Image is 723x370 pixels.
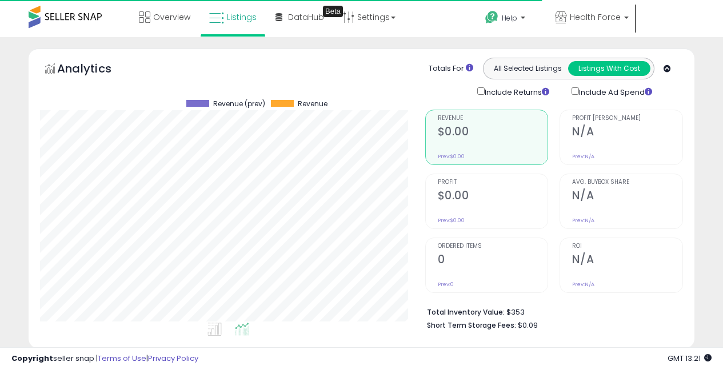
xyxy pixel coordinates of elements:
[11,353,198,364] div: seller snap | |
[438,189,548,204] h2: $0.00
[476,2,545,37] a: Help
[518,320,538,331] span: $0.09
[469,85,563,98] div: Include Returns
[323,6,343,17] div: Tooltip anchor
[486,61,569,76] button: All Selected Listings
[98,353,146,364] a: Terms of Use
[438,179,548,186] span: Profit
[429,63,473,74] div: Totals For
[572,243,682,250] span: ROI
[438,253,548,268] h2: 0
[427,304,674,318] li: $353
[298,100,327,108] span: Revenue
[288,11,324,23] span: DataHub
[568,61,650,76] button: Listings With Cost
[427,320,516,330] b: Short Term Storage Fees:
[572,189,682,204] h2: N/A
[572,115,682,122] span: Profit [PERSON_NAME]
[11,353,53,364] strong: Copyright
[502,13,517,23] span: Help
[153,11,190,23] span: Overview
[438,281,454,288] small: Prev: 0
[485,10,499,25] i: Get Help
[572,281,594,288] small: Prev: N/A
[572,253,682,268] h2: N/A
[668,353,712,364] span: 2025-10-14 13:21 GMT
[572,125,682,140] h2: N/A
[438,115,548,122] span: Revenue
[572,179,682,186] span: Avg. Buybox Share
[227,11,257,23] span: Listings
[572,153,594,160] small: Prev: N/A
[570,11,621,23] span: Health Force
[57,61,134,79] h5: Analytics
[438,217,465,224] small: Prev: $0.00
[438,125,548,140] h2: $0.00
[438,243,548,250] span: Ordered Items
[148,353,198,364] a: Privacy Policy
[572,217,594,224] small: Prev: N/A
[427,307,505,317] b: Total Inventory Value:
[563,85,670,98] div: Include Ad Spend
[213,100,265,108] span: Revenue (prev)
[438,153,465,160] small: Prev: $0.00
